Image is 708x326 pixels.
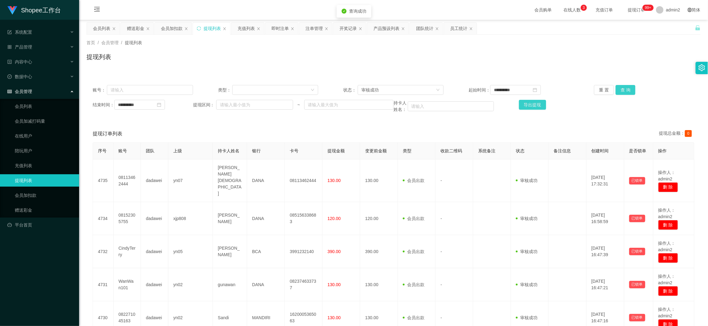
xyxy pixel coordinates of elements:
span: 会员管理 [101,40,119,45]
td: [PERSON_NAME][DEMOGRAPHIC_DATA] [213,159,247,202]
td: [DATE] 17:32:31 [587,159,624,202]
span: 备注信息 [554,148,571,153]
i: 图标: down [311,88,314,92]
a: 图标: dashboard平台首页 [7,219,74,231]
i: 图标: close [469,27,473,31]
span: 内容中心 [7,59,32,64]
td: [DATE] 16:47:39 [587,235,624,268]
td: xjp808 [168,202,213,235]
span: 收款二维码 [440,148,462,153]
span: 创建时间 [592,148,609,153]
a: 会员加扣款 [15,189,74,201]
div: 开奖记录 [339,23,357,34]
span: 类型 [403,148,411,153]
button: 删 除 [658,182,678,192]
i: 图标: close [184,27,188,31]
sup: 288 [643,5,654,11]
input: 请输入最小值为 [216,100,293,110]
span: 团队 [146,148,154,153]
div: 员工统计 [450,23,467,34]
span: 序号 [98,148,107,153]
span: 数据中心 [7,74,32,79]
i: 图标: appstore-o [7,45,12,49]
span: 会员管理 [7,89,32,94]
button: 已锁单 [629,314,645,321]
td: DANA [247,159,285,202]
i: 图标: close [325,27,328,31]
span: 130.00 [327,282,341,287]
span: - [440,178,442,183]
td: 082374633737 [285,268,322,301]
span: 提现订单 [625,8,648,12]
td: 120.00 [360,202,398,235]
td: [PERSON_NAME] [213,202,247,235]
a: 赠送彩金 [15,204,74,216]
sup: 3 [581,5,587,11]
i: 图标: close [223,27,226,31]
input: 请输入 [408,101,494,111]
td: 08113462444 [114,159,141,202]
span: - [440,315,442,320]
span: / [121,40,122,45]
span: 审核成功 [516,249,537,254]
td: 130.00 [360,268,398,301]
div: 产品预设列表 [373,23,399,34]
button: 删 除 [658,286,678,296]
i: 图标: check-circle-o [7,74,12,79]
span: ~ [293,102,304,108]
button: 已锁单 [629,177,645,184]
td: 390.00 [360,235,398,268]
td: 130.00 [360,159,398,202]
span: 会员出款 [403,216,424,221]
span: 系统备注 [478,148,495,153]
h1: 提现列表 [86,52,111,61]
span: - [440,249,442,254]
span: 状态 [516,148,525,153]
button: 重 置 [594,85,614,95]
td: BCA [247,235,285,268]
i: 图标: profile [7,60,12,64]
i: 图标: calendar [533,88,537,92]
span: 会员出款 [403,315,424,320]
i: 图标: menu-fold [86,0,107,20]
span: 提现列表 [125,40,142,45]
a: 充值列表 [15,159,74,172]
span: 查询成功 [349,9,366,14]
td: yn02 [168,268,213,301]
span: 提现订单列表 [93,130,122,138]
button: 已锁单 [629,281,645,288]
span: 充值订单 [592,8,616,12]
span: 审核成功 [516,216,537,221]
td: yn05 [168,235,213,268]
span: 会员出款 [403,282,424,287]
td: 4734 [93,202,114,235]
div: 提现总金额： [659,130,694,138]
span: 状态： [343,87,358,93]
span: 0 [685,130,692,137]
td: dadawei [141,159,168,202]
i: 图标: close [291,27,294,31]
div: 审核成功 [361,85,379,95]
input: 请输入最大值为 [304,100,394,110]
a: 在线用户 [15,130,74,142]
td: dadawei [141,235,168,268]
span: 系统配置 [7,30,32,35]
span: 会员出款 [403,178,424,183]
h1: Shopee工作台 [21,0,61,20]
a: 陪玩用户 [15,145,74,157]
span: 130.00 [327,315,341,320]
div: 团队统计 [416,23,433,34]
td: CindyTerry [114,235,141,268]
div: 充值列表 [238,23,255,34]
i: 图标: table [7,89,12,94]
td: dadawei [141,202,168,235]
span: 审核成功 [516,282,537,287]
div: 即时注单 [272,23,289,34]
button: 删 除 [658,253,678,263]
span: 持卡人姓名： [394,100,408,113]
a: 提现列表 [15,174,74,187]
i: 图标: close [257,27,260,31]
span: 390.00 [327,249,341,254]
td: 4735 [93,159,114,202]
span: 操作人：admin2 [658,241,676,252]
